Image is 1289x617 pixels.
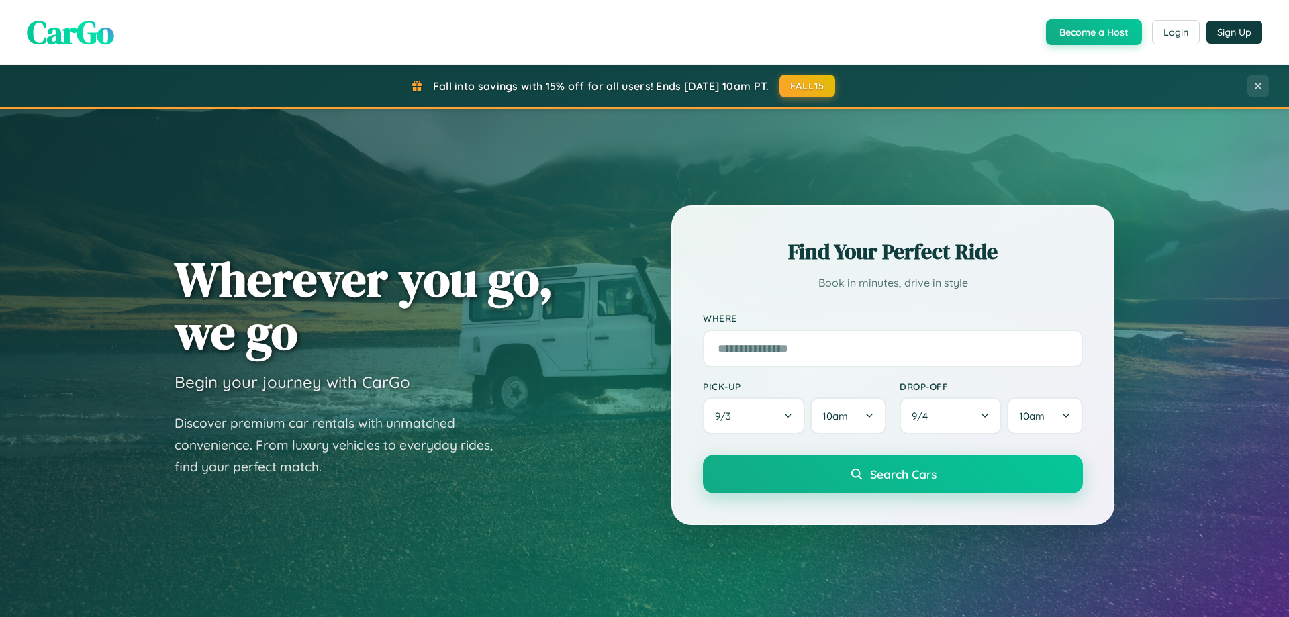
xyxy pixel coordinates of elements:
[703,381,886,392] label: Pick-up
[703,273,1083,293] p: Book in minutes, drive in style
[1019,410,1045,422] span: 10am
[433,79,769,93] span: Fall into savings with 15% off for all users! Ends [DATE] 10am PT.
[715,410,738,422] span: 9 / 3
[1206,21,1262,44] button: Sign Up
[175,252,553,359] h1: Wherever you go, we go
[912,410,935,422] span: 9 / 4
[27,10,114,54] span: CarGo
[703,397,805,434] button: 9/3
[703,313,1083,324] label: Where
[175,412,510,478] p: Discover premium car rentals with unmatched convenience. From luxury vehicles to everyday rides, ...
[703,455,1083,493] button: Search Cars
[900,397,1002,434] button: 9/4
[1007,397,1083,434] button: 10am
[810,397,886,434] button: 10am
[870,467,937,481] span: Search Cars
[1152,20,1200,44] button: Login
[703,237,1083,267] h2: Find Your Perfect Ride
[1046,19,1142,45] button: Become a Host
[900,381,1083,392] label: Drop-off
[779,75,836,97] button: FALL15
[822,410,848,422] span: 10am
[175,372,410,392] h3: Begin your journey with CarGo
